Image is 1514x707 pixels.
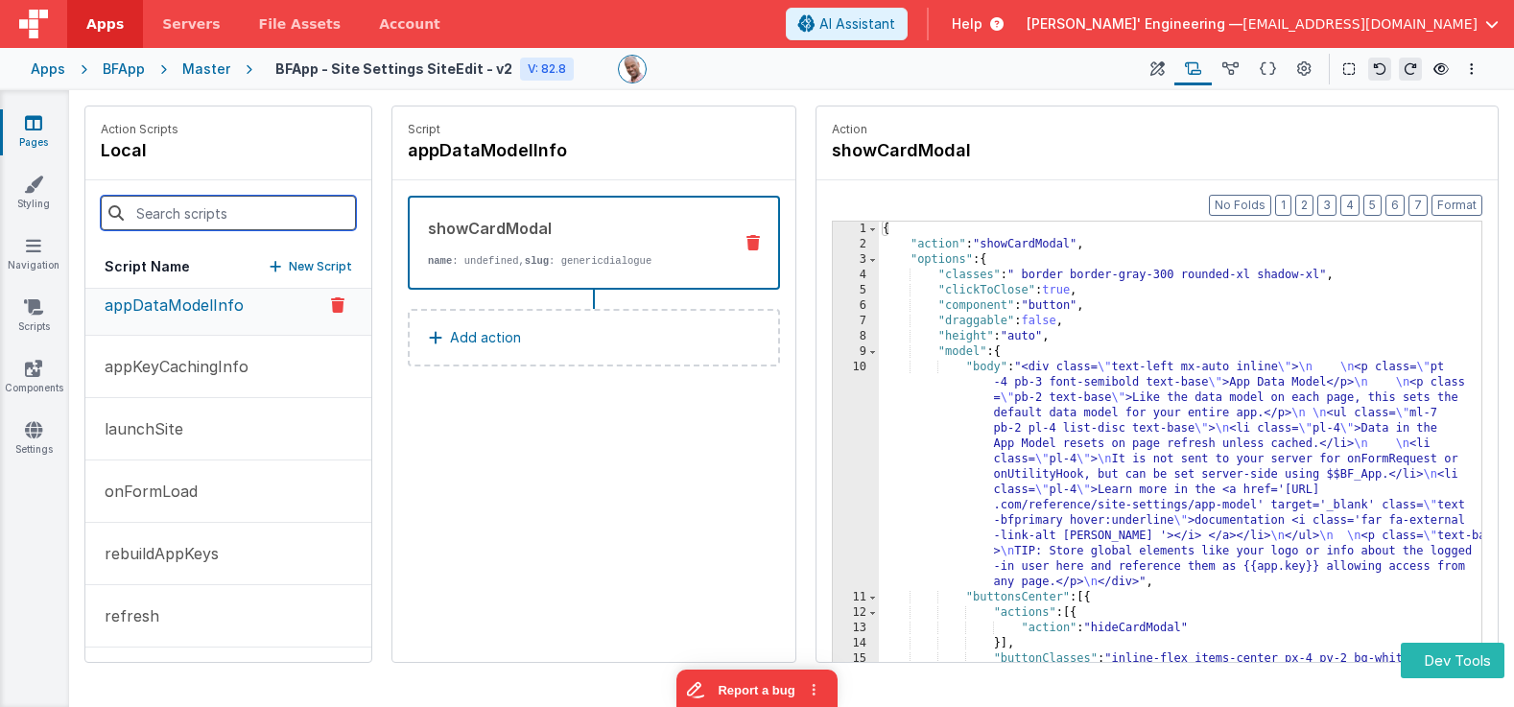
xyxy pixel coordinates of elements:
[85,398,371,460] button: launchSite
[1242,14,1478,34] span: [EMAIL_ADDRESS][DOMAIN_NAME]
[85,585,371,648] button: refresh
[1460,58,1483,81] button: Options
[85,274,371,336] button: appDataModelInfo
[833,237,879,252] div: 2
[1317,195,1337,216] button: 3
[833,605,879,621] div: 12
[1209,195,1271,216] button: No Folds
[833,268,879,283] div: 4
[833,283,879,298] div: 5
[833,298,879,314] div: 6
[833,636,879,651] div: 14
[1340,195,1360,216] button: 4
[1431,195,1482,216] button: Format
[93,355,248,378] p: appKeyCachingInfo
[1027,14,1499,34] button: [PERSON_NAME]' Engineering — [EMAIL_ADDRESS][DOMAIN_NAME]
[275,61,512,76] h4: BFApp - Site Settings SiteEdit - v2
[93,417,183,440] p: launchSite
[833,651,879,697] div: 15
[833,329,879,344] div: 8
[93,480,198,503] p: onFormLoad
[101,196,356,230] input: Search scripts
[93,604,159,627] p: refresh
[833,360,879,590] div: 10
[1275,195,1291,216] button: 1
[619,56,646,82] img: 11ac31fe5dc3d0eff3fbbbf7b26fa6e1
[833,314,879,329] div: 7
[182,59,230,79] div: Master
[31,59,65,79] div: Apps
[105,257,190,276] h5: Script Name
[428,255,452,267] strong: name
[93,542,219,565] p: rebuildAppKeys
[1408,195,1428,216] button: 7
[289,257,352,276] p: New Script
[93,294,244,317] p: appDataModelInfo
[101,122,178,137] p: Action Scripts
[428,217,717,240] div: showCardModal
[85,460,371,523] button: onFormLoad
[85,336,371,398] button: appKeyCachingInfo
[103,59,145,79] div: BFApp
[408,122,780,137] p: Script
[832,137,1120,164] h4: showCardModal
[1027,14,1242,34] span: [PERSON_NAME]' Engineering —
[408,137,696,164] h4: appDataModelInfo
[270,257,352,276] button: New Script
[1295,195,1313,216] button: 2
[162,14,220,34] span: Servers
[450,326,521,349] p: Add action
[833,222,879,237] div: 1
[408,309,780,366] button: Add action
[819,14,895,34] span: AI Assistant
[525,255,549,267] strong: slug
[101,137,178,164] h4: local
[86,14,124,34] span: Apps
[833,621,879,636] div: 13
[952,14,982,34] span: Help
[833,344,879,360] div: 9
[833,590,879,605] div: 11
[520,58,574,81] div: V: 82.8
[85,523,371,585] button: rebuildAppKeys
[832,122,1482,137] p: Action
[259,14,342,34] span: File Assets
[1401,643,1504,678] button: Dev Tools
[1363,195,1382,216] button: 5
[833,252,879,268] div: 3
[786,8,908,40] button: AI Assistant
[428,253,717,269] p: : undefined, : genericdialogue
[1385,195,1405,216] button: 6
